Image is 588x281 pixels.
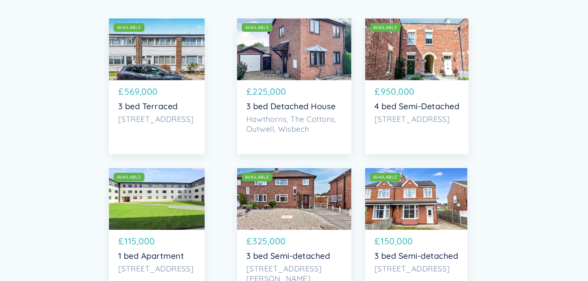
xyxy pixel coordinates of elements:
[118,234,124,248] p: £
[374,264,458,274] p: [STREET_ADDRESS]
[118,251,195,261] p: 1 bed Apartment
[252,234,286,248] p: 325,000
[252,85,286,98] p: 225,000
[118,85,124,98] p: £
[118,101,195,111] p: 3 bed Terraced
[374,251,458,261] p: 3 bed Semi-detached
[381,85,415,98] p: 950,000
[246,85,252,98] p: £
[237,19,351,154] a: AVAILABLE£225,0003 bed Detached HouseHawthorns, The Cottons, Outwell, Wisbech
[374,114,460,124] p: [STREET_ADDRESS]
[246,114,342,134] p: Hawthorns, The Cottons, Outwell, Wisbech
[246,251,342,261] p: 3 bed Semi-detached
[117,174,141,180] div: AVAILABLE
[374,234,380,248] p: £
[373,174,397,180] div: AVAILABLE
[381,234,413,248] p: 150,000
[124,234,155,248] p: 115,000
[374,85,380,98] p: £
[374,101,460,111] p: 4 bed Semi-Detached
[246,234,252,248] p: £
[246,101,342,111] p: 3 bed Detached House
[118,264,195,274] p: [STREET_ADDRESS]
[365,19,469,154] a: AVAILABLE£950,0004 bed Semi-Detached[STREET_ADDRESS]
[245,174,269,180] div: AVAILABLE
[109,19,205,154] a: AVAILABLE£569,0003 bed Terraced[STREET_ADDRESS]
[118,114,195,124] p: [STREET_ADDRESS]
[124,85,158,98] p: 569,000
